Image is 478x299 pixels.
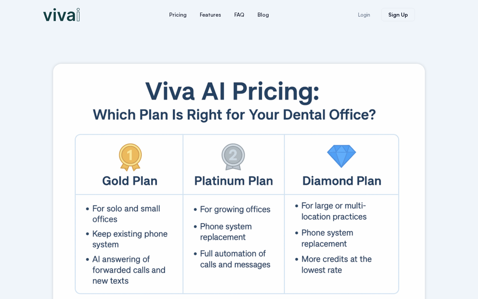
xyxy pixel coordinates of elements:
a: FAQ [228,7,251,23]
a: Pricing [163,7,193,23]
a: Login [350,8,378,21]
span: Sign Up [388,12,408,17]
nav: Menu [123,7,315,23]
a: Sign Up [381,8,415,21]
a: Blog [251,7,276,23]
span: Login [358,12,370,17]
a: Features [193,7,228,23]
